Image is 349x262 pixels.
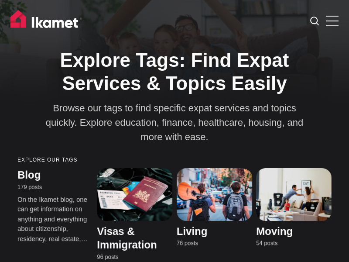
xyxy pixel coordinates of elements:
[97,253,170,262] small: 96 posts
[97,168,172,221] img: Visas & Immigration
[17,183,91,192] small: 179 posts
[17,169,41,181] a: Blog
[17,157,332,163] small: Explore our tags
[10,10,82,32] img: Ikamet home
[256,168,332,221] img: Moving
[256,239,329,248] small: 54 posts
[177,168,252,221] img: Living
[44,101,305,144] p: Browse our tags to find specific expat services and topics quickly. Explore education, finance, h...
[97,225,157,251] a: Visas & Immigration
[177,225,208,237] a: Living
[17,195,91,244] p: On the Ikamet blog, one can get information on anything and everything about citizenship, residen...
[44,49,305,95] h1: Explore Tags: Find Expat Services & Topics Easily
[177,239,250,248] small: 76 posts
[256,225,293,237] a: Moving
